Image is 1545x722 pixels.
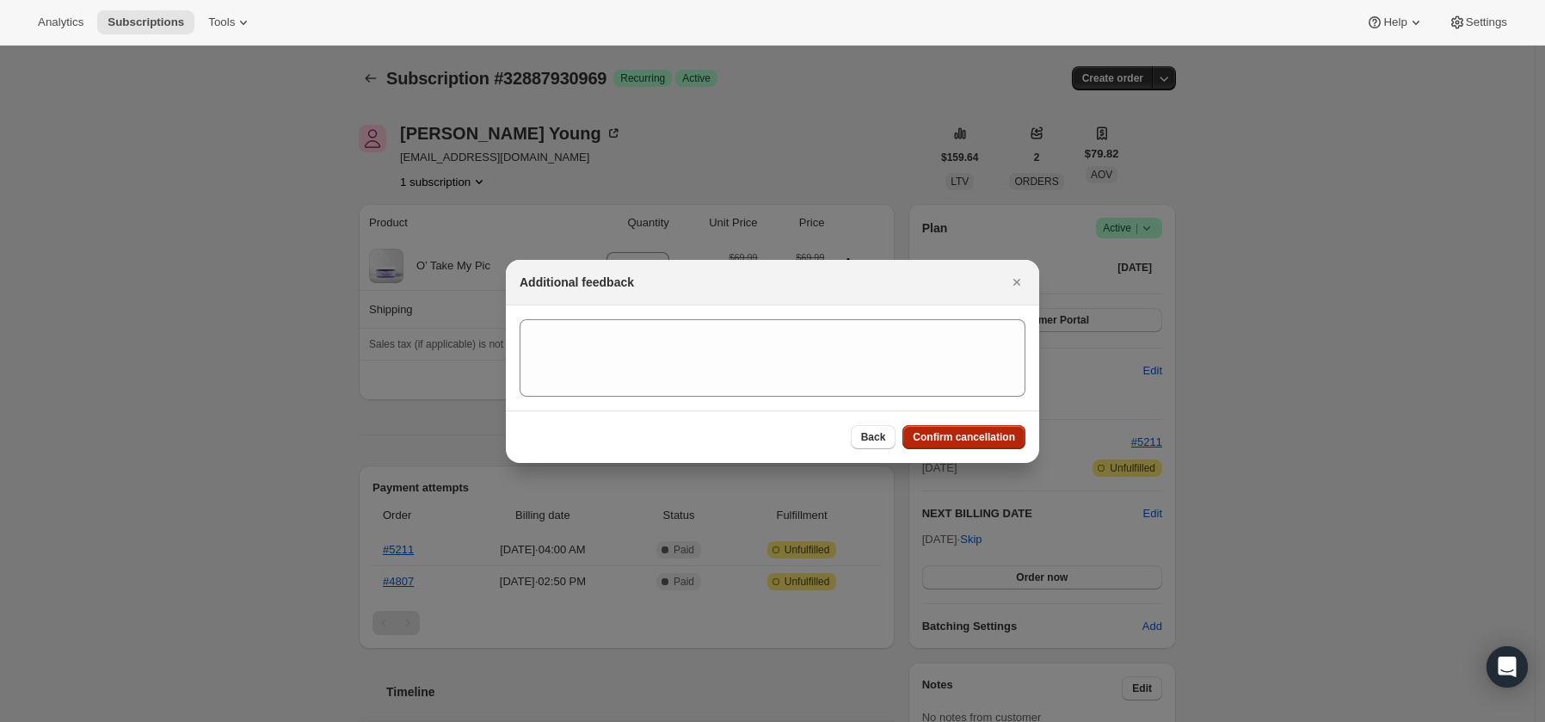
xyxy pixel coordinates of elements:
[520,274,634,291] h2: Additional feedback
[1383,15,1407,29] span: Help
[1005,270,1029,294] button: Close
[1466,15,1507,29] span: Settings
[1356,10,1434,34] button: Help
[28,10,94,34] button: Analytics
[861,430,886,444] span: Back
[208,15,235,29] span: Tools
[97,10,194,34] button: Subscriptions
[1487,646,1528,688] div: Open Intercom Messenger
[851,425,896,449] button: Back
[913,430,1015,444] span: Confirm cancellation
[108,15,184,29] span: Subscriptions
[38,15,83,29] span: Analytics
[902,425,1025,449] button: Confirm cancellation
[198,10,262,34] button: Tools
[1438,10,1517,34] button: Settings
